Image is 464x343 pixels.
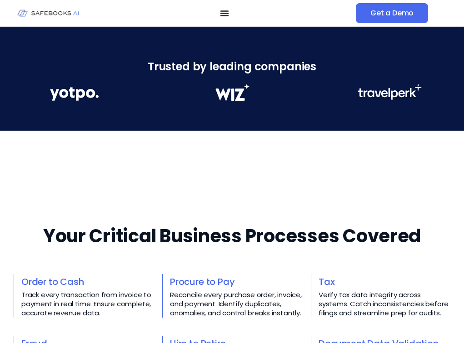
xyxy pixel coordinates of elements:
a: Procure to Pay [170,275,235,288]
button: Menu Toggle [220,9,229,18]
h2: Your Critical Business Processes Covered​​ [43,225,421,247]
a: Order to Cash [21,275,84,288]
img: Financial Data Governance 3 [358,84,422,100]
p: Reconcile every purchase order, invoice, and payment. Identify duplicates, anomalies, and control... [170,290,302,318]
nav: Menu [93,9,356,18]
a: Get a Demo [356,3,428,23]
img: Financial Data Governance 1 [50,84,99,103]
span: Get a Demo [370,9,414,18]
p: Verify tax data integrity across systems. Catch inconsistencies before filings and streamline pre... [319,290,450,318]
a: Tax [319,275,334,288]
p: Track every transaction from invoice to payment in real time. Ensure complete, accurate revenue d... [21,290,153,318]
img: Financial Data Governance 2 [211,84,254,101]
